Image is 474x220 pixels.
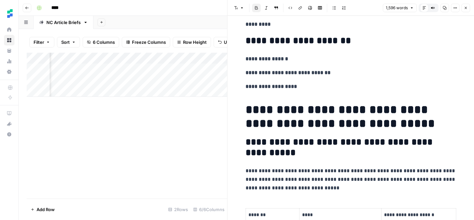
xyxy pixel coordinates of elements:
button: Sort [57,37,80,47]
button: Help + Support [4,129,14,140]
button: Filter [29,37,54,47]
span: Filter [34,39,44,45]
button: Row Height [173,37,211,47]
span: Add Row [37,206,55,213]
button: Undo [214,37,239,47]
span: Row Height [183,39,207,45]
a: Your Data [4,45,14,56]
span: 1,596 words [386,5,408,11]
span: 6 Columns [93,39,115,45]
span: Undo [224,39,235,45]
span: Sort [61,39,70,45]
button: What's new? [4,119,14,129]
button: Freeze Columns [122,37,170,47]
div: NC Article Briefs [46,19,81,26]
div: 2 Rows [166,204,191,215]
a: Browse [4,35,14,45]
a: Settings [4,67,14,77]
a: Usage [4,56,14,67]
a: AirOps Academy [4,108,14,119]
button: 6 Columns [83,37,119,47]
span: Freeze Columns [132,39,166,45]
div: What's new? [4,119,14,129]
img: Ten Speed Logo [4,8,16,19]
button: 1,596 words [383,4,417,12]
button: Workspace: Ten Speed [4,5,14,22]
a: NC Article Briefs [34,16,93,29]
a: Home [4,24,14,35]
div: 6/6 Columns [191,204,227,215]
button: Add Row [27,204,59,215]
